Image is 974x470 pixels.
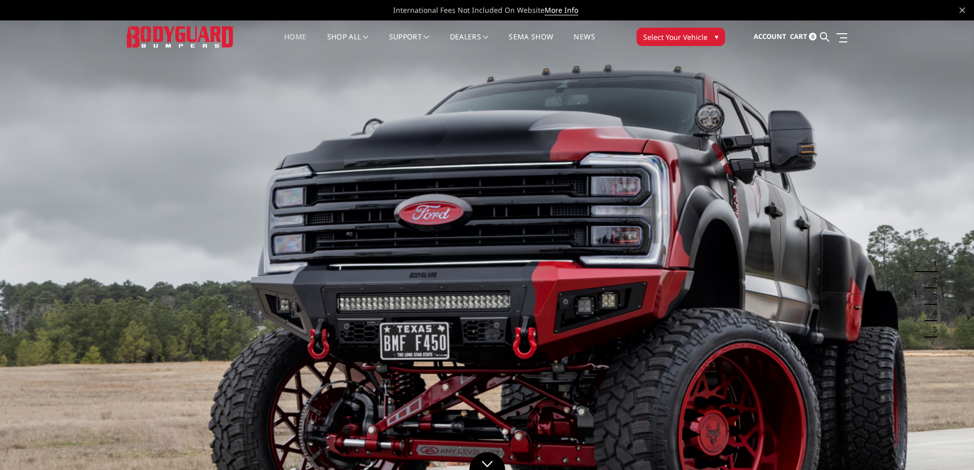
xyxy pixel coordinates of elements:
[127,26,234,47] img: BODYGUARD BUMPERS
[927,321,937,338] button: 5 of 5
[327,33,369,53] a: shop all
[715,31,718,42] span: ▾
[927,305,937,321] button: 4 of 5
[927,272,937,288] button: 2 of 5
[450,33,489,53] a: Dealers
[927,256,937,272] button: 1 of 5
[509,33,553,53] a: SEMA Show
[389,33,429,53] a: Support
[754,23,786,51] a: Account
[545,5,578,15] a: More Info
[643,32,708,42] span: Select Your Vehicle
[754,32,786,41] span: Account
[637,28,725,46] button: Select Your Vehicle
[574,33,595,53] a: News
[790,32,807,41] span: Cart
[469,452,505,470] a: Click to Down
[927,288,937,305] button: 3 of 5
[809,33,817,40] span: 0
[790,23,817,51] a: Cart 0
[284,33,306,53] a: Home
